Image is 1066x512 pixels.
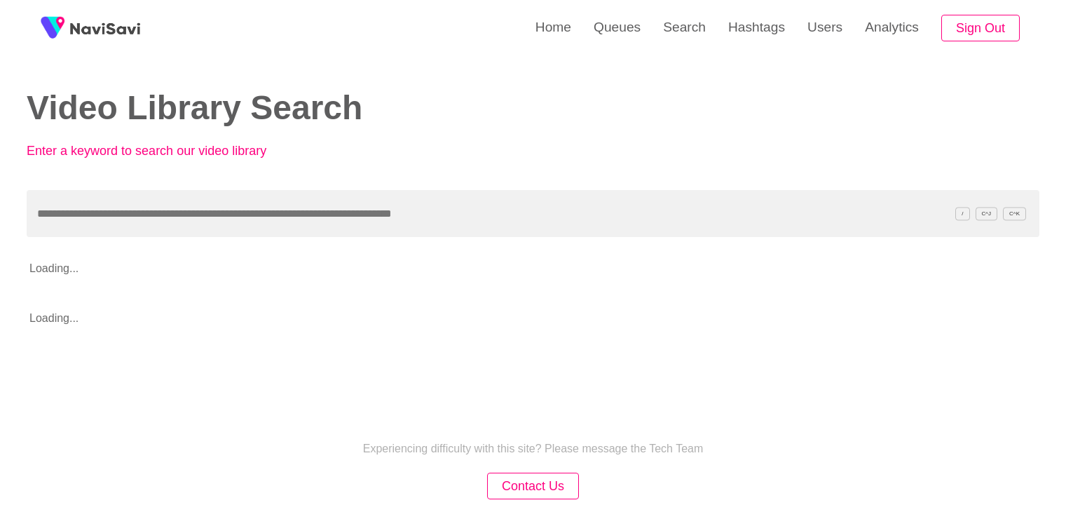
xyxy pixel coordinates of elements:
[27,301,938,336] p: Loading...
[976,207,998,220] span: C^J
[27,144,335,159] p: Enter a keyword to search our video library
[487,480,579,492] a: Contact Us
[35,11,70,46] img: fireSpot
[955,207,969,220] span: /
[27,90,512,127] h2: Video Library Search
[70,21,140,35] img: fireSpot
[27,251,938,286] p: Loading...
[941,15,1020,42] button: Sign Out
[363,443,704,455] p: Experiencing difficulty with this site? Please message the Tech Team
[487,473,579,500] button: Contact Us
[1003,207,1026,220] span: C^K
